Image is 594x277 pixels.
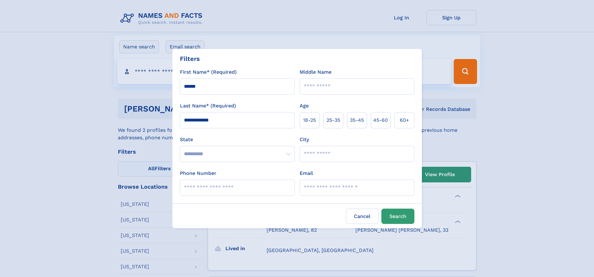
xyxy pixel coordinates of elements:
[300,102,309,110] label: Age
[303,116,316,124] span: 18‑25
[180,54,200,63] div: Filters
[400,116,409,124] span: 60+
[381,209,414,224] button: Search
[180,68,237,76] label: First Name* (Required)
[373,116,388,124] span: 45‑60
[300,136,309,143] label: City
[180,170,216,177] label: Phone Number
[180,136,295,143] label: State
[346,209,379,224] label: Cancel
[300,68,331,76] label: Middle Name
[326,116,340,124] span: 25‑35
[350,116,364,124] span: 35‑45
[300,170,313,177] label: Email
[180,102,236,110] label: Last Name* (Required)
